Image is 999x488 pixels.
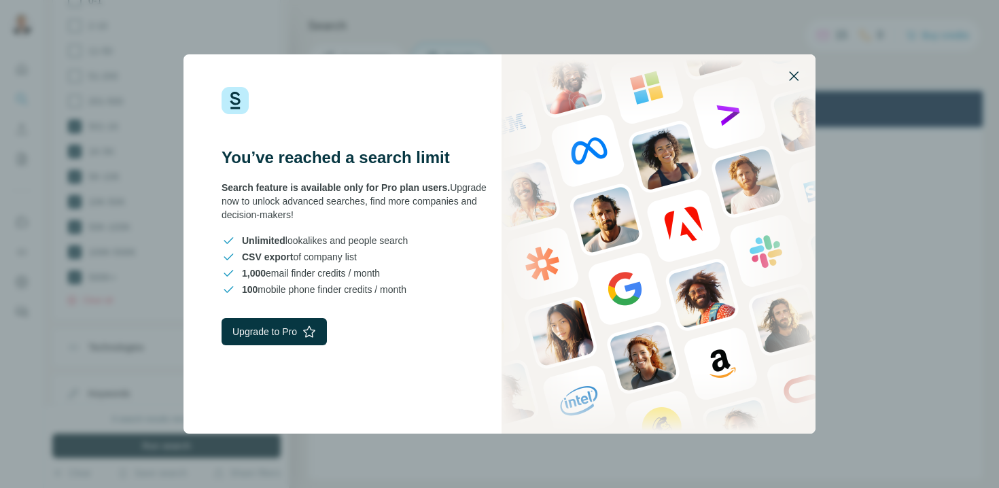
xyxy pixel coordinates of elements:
[242,3,434,33] div: Upgrade plan for full access to Surfe
[242,235,285,246] span: Unlimited
[502,54,816,434] img: Surfe Stock Photo - showing people and technologies
[242,268,266,279] span: 1,000
[222,87,249,114] img: Surfe Logo
[222,318,327,345] button: Upgrade to Pro
[242,234,408,247] span: lookalikes and people search
[222,147,500,169] h3: You’ve reached a search limit
[242,250,357,264] span: of company list
[222,181,500,222] div: Upgrade now to unlock advanced searches, find more companies and decision-makers!
[242,284,258,295] span: 100
[242,251,293,262] span: CSV export
[242,283,406,296] span: mobile phone finder credits / month
[222,182,450,193] span: Search feature is available only for Pro plan users.
[242,266,380,280] span: email finder credits / month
